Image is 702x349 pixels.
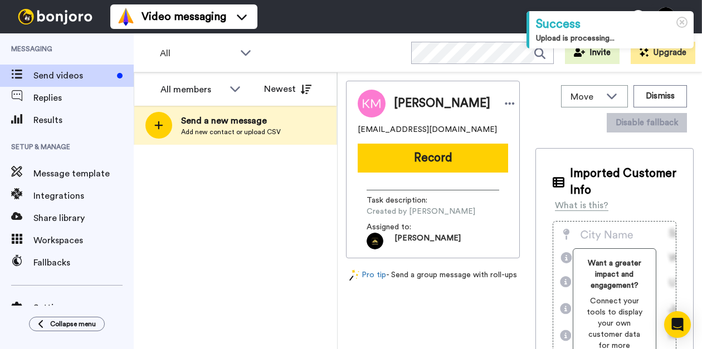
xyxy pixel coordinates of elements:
button: Invite [565,42,620,64]
span: Send a new message [181,114,281,127]
span: Want a greater impact and engagement? [582,258,647,291]
div: What is this? [555,199,608,212]
span: Imported Customer Info [570,165,676,199]
span: Results [33,114,134,127]
div: - Send a group message with roll-ups [346,269,520,281]
img: magic-wand.svg [349,269,359,281]
span: Created by [PERSON_NAME] [367,206,475,217]
span: Share library [33,212,134,225]
button: Upgrade [631,42,695,64]
span: Move [571,90,601,104]
div: Success [536,16,687,33]
span: [PERSON_NAME] [394,95,490,112]
img: 301f1268-ff43-4957-b0ce-04010b300629-1727728646.jpg [367,233,383,249]
span: Send videos [33,69,113,82]
span: Video messaging [142,9,226,24]
button: Record [358,144,508,173]
a: Pro tip [349,269,386,281]
span: All [160,47,235,60]
span: Replies [33,91,134,105]
img: vm-color.svg [117,8,135,26]
img: Image of Kelvin Mathis [358,90,386,117]
button: Collapse menu [29,317,105,331]
button: Newest [256,78,320,100]
span: Assigned to: [367,222,445,233]
span: Settings [33,301,134,314]
img: bj-logo-header-white.svg [13,9,97,24]
span: Workspaces [33,234,134,247]
span: Integrations [33,189,134,203]
button: Disable fallback [607,113,687,132]
span: Task description : [367,195,445,206]
div: All members [160,83,224,96]
span: Fallbacks [33,256,134,269]
span: Collapse menu [50,319,96,328]
div: Upload is processing... [536,33,687,44]
div: Open Intercom Messenger [664,311,691,338]
span: Add new contact or upload CSV [181,127,281,136]
span: Message template [33,167,134,180]
button: Dismiss [633,85,687,107]
span: [EMAIL_ADDRESS][DOMAIN_NAME] [358,124,497,135]
span: [PERSON_NAME] [394,233,461,249]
